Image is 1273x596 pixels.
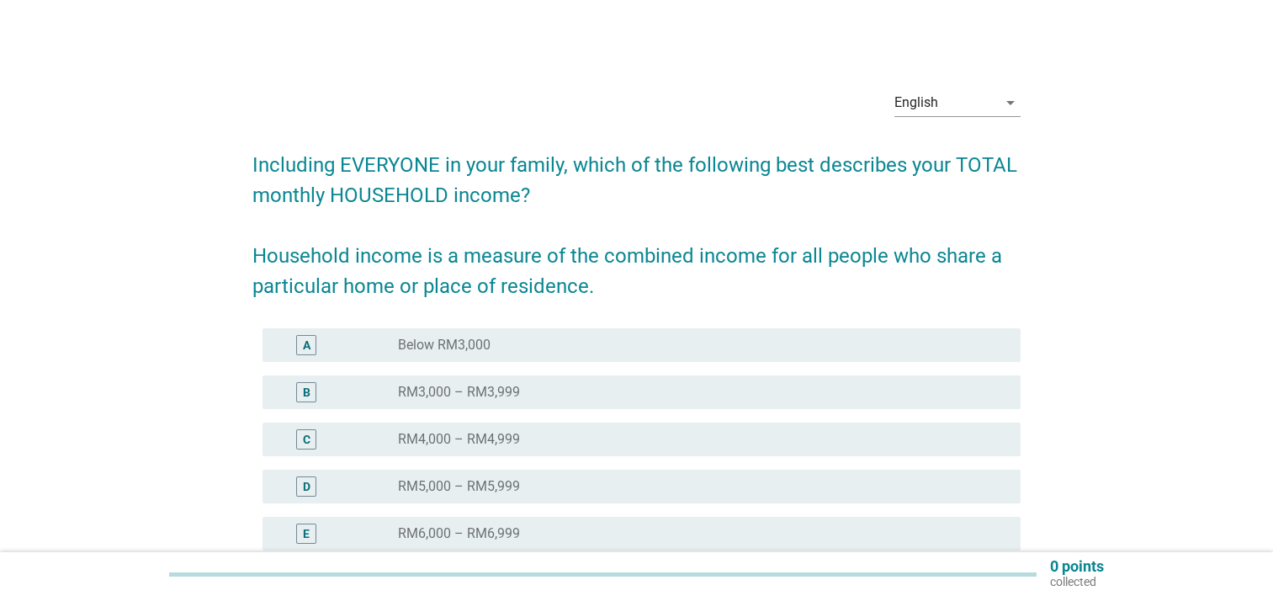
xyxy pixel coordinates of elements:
[303,384,310,402] div: B
[252,133,1021,301] h2: Including EVERYONE in your family, which of the following best describes your TOTAL monthly HOUSE...
[1000,93,1021,113] i: arrow_drop_down
[398,431,520,448] label: RM4,000 – RM4,999
[398,337,491,354] label: Below RM3,000
[303,337,310,354] div: A
[303,478,310,496] div: D
[398,384,520,401] label: RM3,000 – RM3,999
[303,431,310,449] div: C
[894,95,938,110] div: English
[1050,574,1104,589] p: collected
[1050,559,1104,574] p: 0 points
[398,478,520,495] label: RM5,000 – RM5,999
[303,525,310,543] div: E
[398,525,520,542] label: RM6,000 – RM6,999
